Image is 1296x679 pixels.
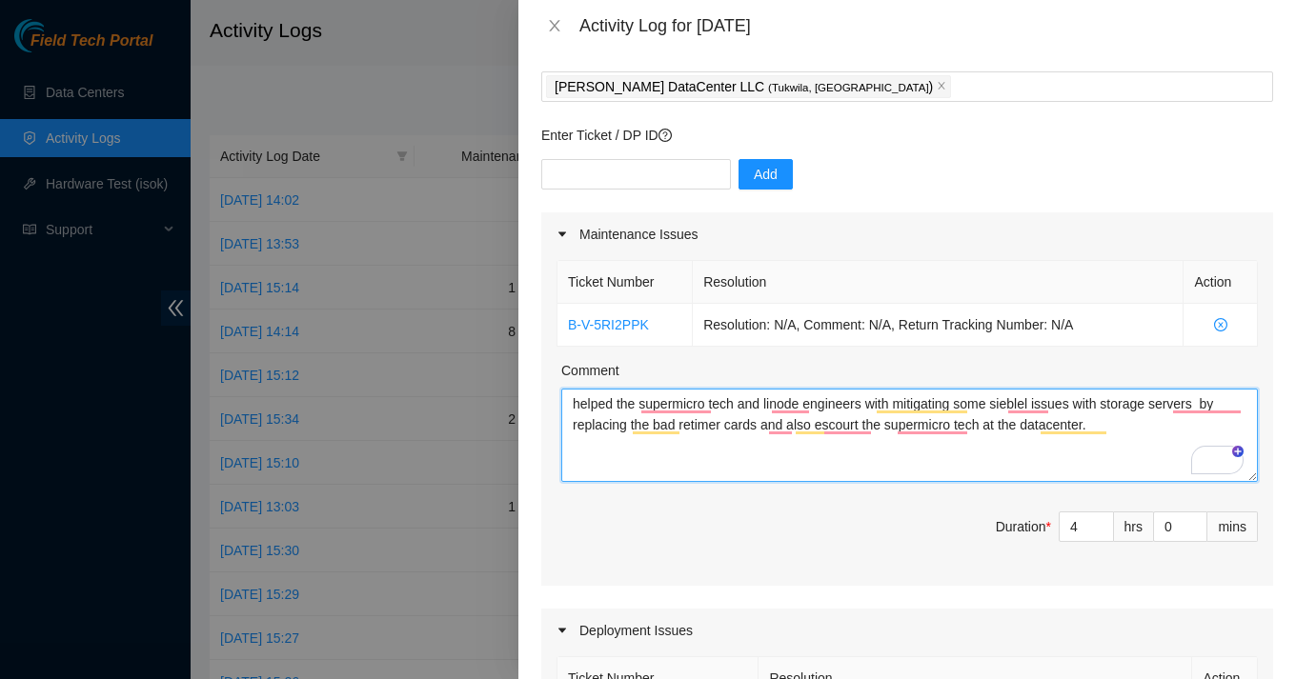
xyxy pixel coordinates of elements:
div: Duration [996,516,1051,537]
a: B-V-5RI2PPK [568,317,649,332]
div: Maintenance Issues [541,212,1273,256]
th: Ticket Number [557,261,693,304]
span: close [937,81,946,92]
span: question-circle [658,129,672,142]
span: caret-right [557,625,568,636]
div: hrs [1114,511,1154,542]
span: Add [754,164,778,185]
label: Comment [561,360,619,381]
p: Enter Ticket / DP ID [541,125,1273,146]
td: Resolution: N/A, Comment: N/A, Return Tracking Number: N/A [693,304,1184,347]
span: ( Tukwila, [GEOGRAPHIC_DATA] [768,82,929,93]
th: Action [1184,261,1258,304]
p: [PERSON_NAME] DataCenter LLC ) [555,76,933,98]
div: Activity Log for [DATE] [579,15,1273,36]
span: caret-right [557,229,568,240]
div: mins [1207,511,1258,542]
span: close-circle [1194,318,1246,331]
th: Resolution [693,261,1184,304]
button: Add [739,159,793,190]
span: close [547,18,562,33]
div: Deployment Issues [541,609,1273,652]
textarea: To enrich screen reader interactions, please activate Accessibility in Grammarly extension settings [561,389,1258,482]
button: Close [541,17,568,35]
